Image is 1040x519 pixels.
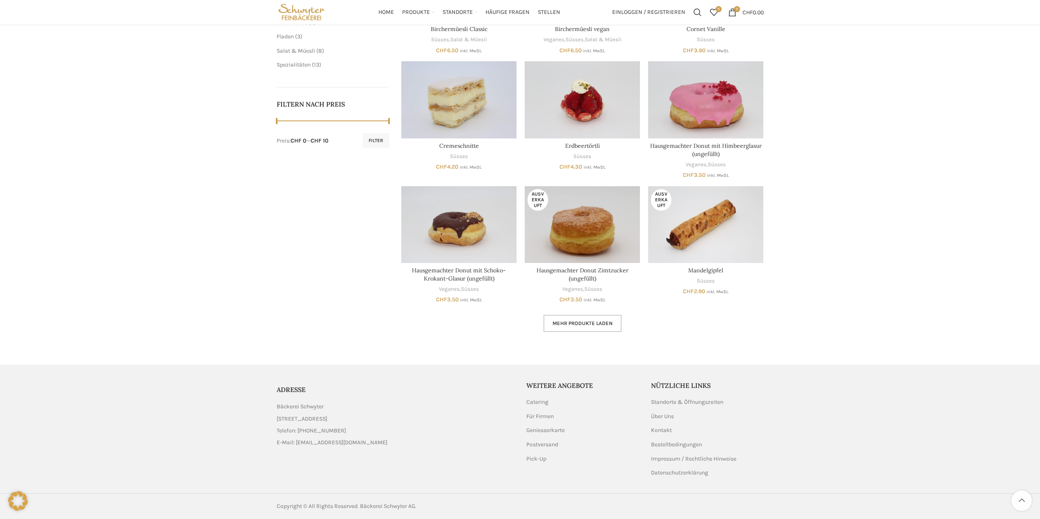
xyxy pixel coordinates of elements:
a: Salat & Müesli [277,47,315,54]
a: Catering [526,398,549,406]
a: Mandelgipfel [688,267,723,274]
a: Geniesserkarte [526,426,566,434]
small: inkl. MwSt. [707,48,729,53]
a: Erdbeertörtli [565,142,600,149]
bdi: 0.00 [743,9,764,16]
a: Stellen [538,4,560,20]
a: Kontakt [651,426,673,434]
span: Standorte [443,9,473,16]
a: Standorte [443,4,477,20]
h5: Nützliche Links [651,381,764,390]
span: 9 [311,19,314,26]
span: Ausverkauft [651,189,671,211]
a: List item link [277,426,514,435]
span: Mehr Produkte laden [552,320,613,327]
a: Hausgemachter Donut mit Schoko-Krokant-Glasur (ungefüllt) [401,186,517,263]
a: Süsses [697,277,715,285]
a: Hausgemachter Donut mit Himbeerglasur (ungefüllt) [650,142,762,158]
div: , [401,36,517,44]
div: Copyright © All Rights Reserved. Bäckerei Schwyter AG. [277,502,516,511]
div: Meine Wunschliste [706,4,722,20]
small: inkl. MwSt. [707,173,729,178]
span: CHF [559,296,570,303]
span: 0 [734,6,740,12]
a: Süsses [697,36,715,44]
small: inkl. MwSt. [460,48,482,53]
span: CHF [436,163,447,170]
bdi: 2.90 [683,288,705,295]
h5: Weitere Angebote [526,381,639,390]
span: CHF [683,288,694,295]
a: Über Uns [651,412,675,421]
span: CHF 10 [311,137,329,144]
bdi: 3.50 [683,172,706,178]
a: Süsses [450,153,468,160]
a: Mehr Produkte laden [543,315,622,332]
bdi: 3.50 [559,296,582,303]
span: CHF [683,172,694,178]
div: , [648,161,763,169]
span: 8 [318,47,322,54]
span: 13 [314,61,319,68]
a: Standorte & Öffnungszeiten [651,398,724,406]
a: Erdbeertörtli [525,61,640,138]
a: Süsses [708,161,726,169]
a: 0 CHF0.00 [724,4,768,20]
span: CHF [559,163,570,170]
a: Birchermüesli vegan [555,25,610,33]
div: , , [525,36,640,44]
span: CHF [436,47,447,54]
a: Fladen [277,33,294,40]
a: List item link [277,438,514,447]
small: inkl. MwSt. [707,289,729,294]
a: Süsses [584,285,602,293]
a: Veganes [686,161,707,169]
a: Hausgemachter Donut mit Himbeerglasur (ungefüllt) [648,61,763,138]
a: Einloggen / Registrieren [608,4,689,20]
span: 0 [716,6,722,12]
div: , [525,285,640,293]
span: Ausverkauft [528,189,548,211]
a: Datenschutzerklärung [651,469,709,477]
small: inkl. MwSt. [584,165,606,170]
a: Produkte [402,4,434,20]
a: Mandelgipfel [648,186,763,263]
a: Häufige Fragen [485,4,530,20]
a: Süsses [573,153,591,160]
div: Preis: — [277,137,329,145]
a: Salat & Müesli [450,36,487,44]
bdi: 4.30 [559,163,582,170]
a: Scroll to top button [1011,490,1032,511]
a: Sandwiches [277,19,307,26]
a: Home [378,4,394,20]
span: CHF 0 [291,137,306,144]
span: [STREET_ADDRESS] [277,414,327,423]
a: 0 [706,4,722,20]
span: CHF [436,296,447,303]
span: 3 [297,33,300,40]
a: Cremeschnitte [401,61,517,138]
a: Suchen [689,4,706,20]
span: Stellen [538,9,560,16]
a: Salat & Müesli [585,36,622,44]
small: inkl. MwSt. [584,297,606,303]
span: CHF [683,47,694,54]
a: Süsses [431,36,449,44]
a: Hausgemachter Donut Zimtzucker (ungefüllt) [525,186,640,263]
bdi: 3.50 [436,296,459,303]
a: Veganes [439,285,460,293]
a: Spezialitäten [277,61,311,68]
bdi: 6.50 [559,47,582,54]
small: inkl. MwSt. [460,297,482,303]
span: Einloggen / Registrieren [612,9,685,15]
a: Impressum / Rechtliche Hinweise [651,455,737,463]
small: inkl. MwSt. [460,165,482,170]
a: Cornet Vanille [687,25,725,33]
bdi: 3.90 [683,47,706,54]
a: Veganes [543,36,564,44]
span: CHF [559,47,570,54]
